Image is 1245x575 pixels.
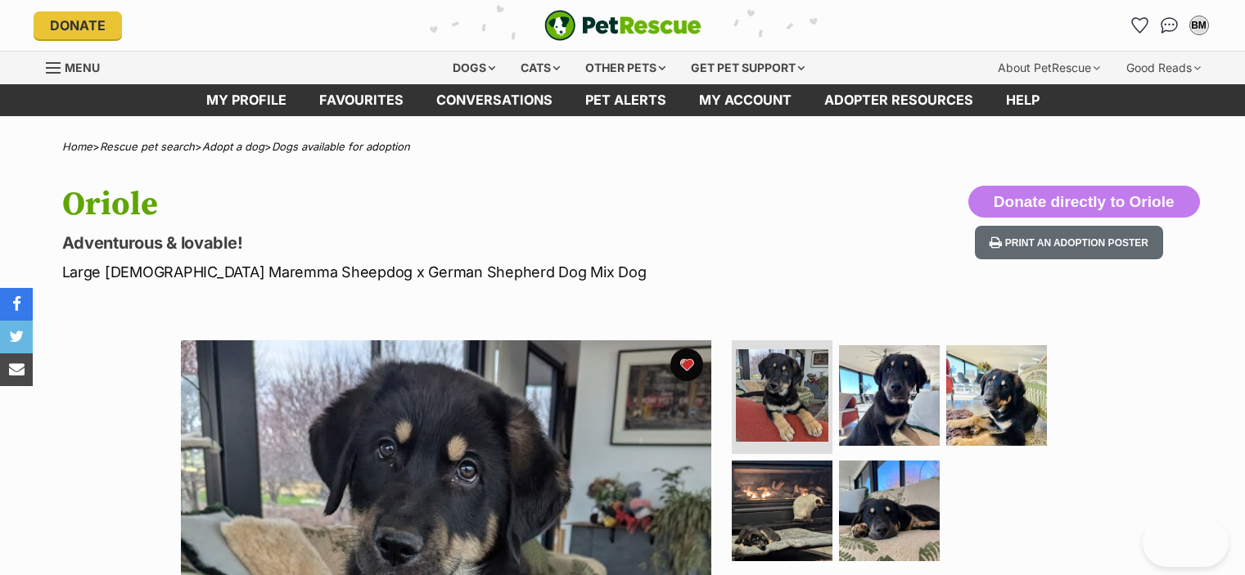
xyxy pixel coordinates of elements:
div: > > > [21,141,1225,153]
a: PetRescue [544,10,701,41]
img: Photo of Oriole [946,345,1047,446]
a: Dogs available for adoption [272,140,410,153]
a: Home [62,140,92,153]
p: Large [DEMOGRAPHIC_DATA] Maremma Sheepdog x German Shepherd Dog Mix Dog [62,261,755,283]
div: About PetRescue [986,52,1112,84]
a: Conversations [1157,12,1183,38]
img: logo-e224e6f780fb5917bec1dbf3a21bbac754714ae5b6737aabdf751b685950b380.svg [544,10,701,41]
img: Photo of Oriole [839,345,940,446]
div: Good Reads [1115,52,1212,84]
iframe: Help Scout Beacon - Open [1143,518,1229,567]
div: BM [1191,17,1207,34]
button: Donate directly to Oriole [968,186,1200,218]
div: Other pets [574,52,677,84]
span: Menu [65,61,100,74]
a: My profile [190,84,303,116]
p: Adventurous & lovable! [62,231,755,254]
a: Pet alerts [569,84,683,116]
button: My account [1186,12,1212,38]
img: Photo of Oriole [736,349,828,442]
img: Photo of Oriole [732,460,832,561]
div: Dogs [441,52,507,84]
a: My account [683,84,808,116]
a: Adopt a dog [202,140,264,153]
img: Photo of Oriole [839,460,940,561]
a: Rescue pet search [100,140,195,153]
a: Adopter resources [808,84,990,116]
a: Favourites [1127,12,1153,38]
ul: Account quick links [1127,12,1212,38]
div: Cats [509,52,571,84]
a: Menu [46,52,111,81]
a: Donate [34,11,122,39]
a: Favourites [303,84,420,116]
h1: Oriole [62,186,755,223]
a: Help [990,84,1056,116]
img: chat-41dd97257d64d25036548639549fe6c8038ab92f7586957e7f3b1b290dea8141.svg [1161,17,1178,34]
button: favourite [670,348,703,381]
a: conversations [420,84,569,116]
button: Print an adoption poster [975,226,1163,259]
div: Get pet support [679,52,816,84]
